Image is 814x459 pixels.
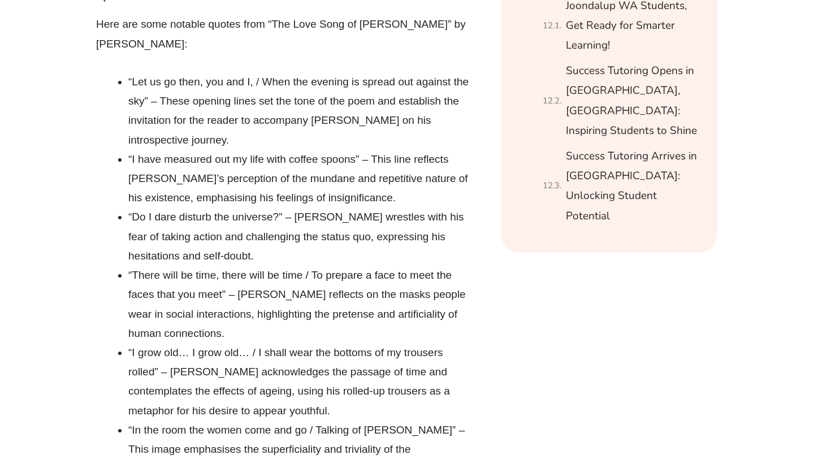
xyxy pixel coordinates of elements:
li: “I grow old… I grow old… / I shall wear the bottoms of my trousers rolled” – [PERSON_NAME] acknow... [128,343,475,421]
li: “Do I dare disturb the universe?” – [PERSON_NAME] wrestles with his fear of taking action and cha... [128,207,475,266]
a: Success Tutoring Arrives in [GEOGRAPHIC_DATA]: Unlocking Student Potential [566,146,703,226]
li: “There will be time, there will be time / To prepare a face to meet the faces that you meet” – [P... [128,266,475,343]
li: “I have measured out my life with coffee spoons” – This line reflects [PERSON_NAME]’s perception ... [128,150,475,208]
a: Success Tutoring Opens in [GEOGRAPHIC_DATA], [GEOGRAPHIC_DATA]: Inspiring Students to Shine [566,61,703,141]
li: “Let us go then, you and I, / When the evening is spread out against the sky” – These opening lin... [128,72,475,150]
p: Here are some notable quotes from “The Love Song of [PERSON_NAME]” by [PERSON_NAME]: [96,15,475,53]
iframe: Chat Widget [620,331,814,459]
